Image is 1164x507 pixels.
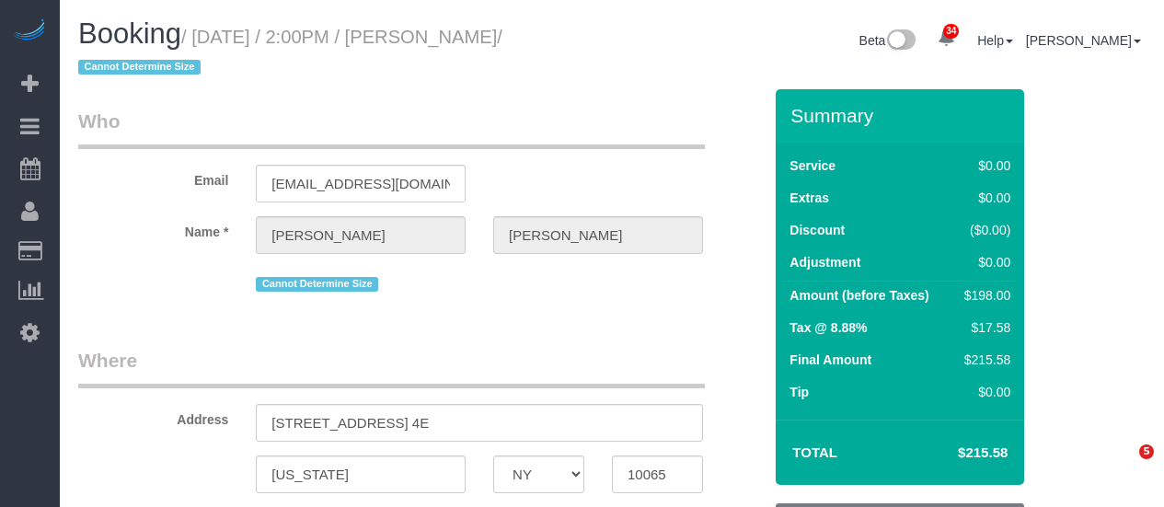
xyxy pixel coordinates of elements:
span: Cannot Determine Size [78,60,201,75]
img: Automaid Logo [11,18,48,44]
div: $0.00 [957,156,1010,175]
small: / [DATE] / 2:00PM / [PERSON_NAME] [78,27,502,78]
div: $198.00 [957,286,1010,305]
legend: Where [78,347,705,388]
a: Help [977,33,1013,48]
label: Address [64,404,242,429]
span: / [78,27,502,78]
label: Tip [789,383,809,401]
a: Beta [859,33,916,48]
label: Name * [64,216,242,241]
a: 34 [928,18,964,59]
label: Email [64,165,242,190]
label: Extras [789,189,829,207]
span: Cannot Determine Size [256,277,378,292]
input: City [256,455,466,493]
h4: $215.58 [903,445,1008,461]
label: Amount (before Taxes) [789,286,928,305]
div: $215.58 [957,351,1010,369]
input: Email [256,165,466,202]
label: Service [789,156,836,175]
span: Booking [78,17,181,50]
h3: Summary [790,105,1015,126]
span: 5 [1139,444,1154,459]
label: Tax @ 8.88% [789,318,867,337]
label: Final Amount [789,351,871,369]
span: 34 [943,24,959,39]
label: Discount [789,221,845,239]
input: Last Name [493,216,703,254]
input: First Name [256,216,466,254]
strong: Total [792,444,837,460]
input: Zip Code [612,455,703,493]
img: New interface [885,29,916,53]
div: $17.58 [957,318,1010,337]
div: $0.00 [957,189,1010,207]
label: Adjustment [789,253,860,271]
div: ($0.00) [957,221,1010,239]
div: $0.00 [957,383,1010,401]
legend: Who [78,108,705,149]
iframe: Intercom live chat [1101,444,1146,489]
a: [PERSON_NAME] [1026,33,1141,48]
div: $0.00 [957,253,1010,271]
